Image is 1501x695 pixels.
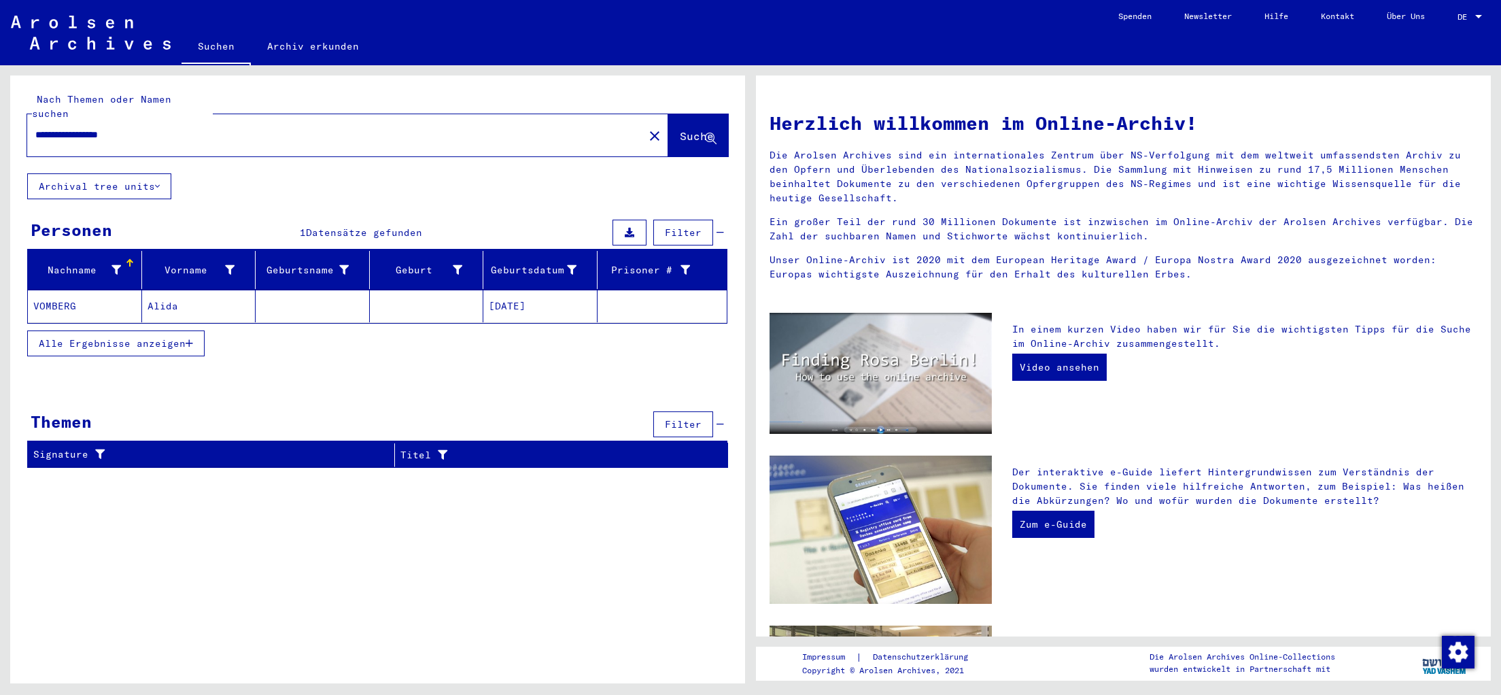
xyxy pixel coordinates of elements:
[32,93,171,120] mat-label: Nach Themen oder Namen suchen
[483,290,598,322] mat-cell: [DATE]
[261,263,349,277] div: Geburtsname
[256,251,370,289] mat-header-cell: Geburtsname
[142,290,256,322] mat-cell: Alida
[653,220,713,245] button: Filter
[1012,511,1094,538] a: Zum e-Guide
[28,290,142,322] mat-cell: VOMBERG
[1419,646,1470,680] img: yv_logo.png
[1012,354,1107,381] a: Video ansehen
[142,251,256,289] mat-header-cell: Vorname
[770,313,992,434] img: video.jpg
[489,259,597,281] div: Geburtsdatum
[375,263,463,277] div: Geburt‏
[603,259,711,281] div: Prisoner #
[33,259,141,281] div: Nachname
[33,447,377,462] div: Signature
[653,411,713,437] button: Filter
[28,251,142,289] mat-header-cell: Nachname
[39,337,186,350] span: Alle Ergebnisse anzeigen
[680,129,714,143] span: Suche
[370,251,484,289] mat-header-cell: Geburt‏
[375,259,483,281] div: Geburt‏
[261,259,369,281] div: Geburtsname
[27,173,171,199] button: Archival tree units
[1150,651,1335,663] p: Die Arolsen Archives Online-Collections
[802,664,984,677] p: Copyright © Arolsen Archives, 2021
[770,215,1477,243] p: Ein großer Teil der rund 30 Millionen Dokumente ist inzwischen im Online-Archiv der Arolsen Archi...
[668,114,728,156] button: Suche
[483,251,598,289] mat-header-cell: Geburtsdatum
[770,148,1477,205] p: Die Arolsen Archives sind ein internationales Zentrum über NS-Verfolgung mit dem weltweit umfasse...
[11,16,171,50] img: Arolsen_neg.svg
[1457,12,1472,22] span: DE
[770,253,1477,282] p: Unser Online-Archiv ist 2020 mit dem European Heritage Award / Europa Nostra Award 2020 ausgezeic...
[1442,636,1474,668] img: Zustimmung ändern
[1012,322,1477,351] p: In einem kurzen Video haben wir für Sie die wichtigsten Tipps für die Suche im Online-Archiv zusa...
[33,263,121,277] div: Nachname
[802,650,856,664] a: Impressum
[148,263,235,277] div: Vorname
[1012,635,1477,692] p: Zusätzlich zu Ihrer eigenen Recherche haben Sie die Möglichkeit, eine Anfrage an die Arolsen Arch...
[182,30,251,65] a: Suchen
[489,263,576,277] div: Geburtsdatum
[27,330,205,356] button: Alle Ergebnisse anzeigen
[31,409,92,434] div: Themen
[665,226,702,239] span: Filter
[400,448,694,462] div: Titel
[598,251,727,289] mat-header-cell: Prisoner #
[862,650,984,664] a: Datenschutzerklärung
[148,259,256,281] div: Vorname
[33,444,394,466] div: Signature
[1150,663,1335,675] p: wurden entwickelt in Partnerschaft mit
[300,226,306,239] span: 1
[802,650,984,664] div: |
[306,226,422,239] span: Datensätze gefunden
[641,122,668,149] button: Clear
[400,444,711,466] div: Titel
[31,218,112,242] div: Personen
[251,30,375,63] a: Archiv erkunden
[665,418,702,430] span: Filter
[770,109,1477,137] h1: Herzlich willkommen im Online-Archiv!
[603,263,691,277] div: Prisoner #
[770,456,992,604] img: eguide.jpg
[646,128,663,144] mat-icon: close
[1012,465,1477,508] p: Der interaktive e-Guide liefert Hintergrundwissen zum Verständnis der Dokumente. Sie finden viele...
